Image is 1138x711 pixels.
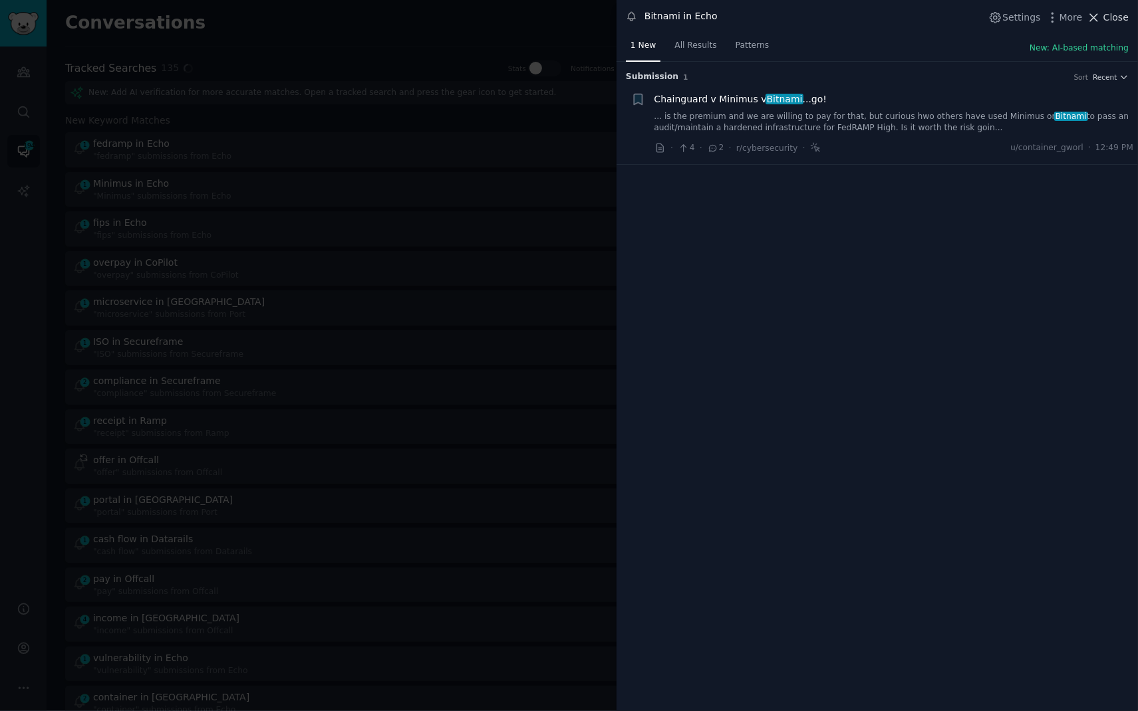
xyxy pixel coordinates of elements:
[678,142,694,154] span: 4
[731,35,774,62] a: Patterns
[626,35,660,62] a: 1 New
[654,92,827,106] span: Chainguard v Minimus v ...go!
[802,141,805,155] span: ·
[654,92,827,106] a: Chainguard v Minimus vBitnami...go!
[1093,72,1117,82] span: Recent
[670,35,721,62] a: All Results
[707,142,724,154] span: 2
[1074,72,1089,82] div: Sort
[736,144,797,153] span: r/cybersecurity
[631,40,656,52] span: 1 New
[729,141,732,155] span: ·
[766,94,803,104] span: Bitnami
[670,141,673,155] span: ·
[1054,112,1088,121] span: Bitnami
[683,73,688,81] span: 1
[674,40,716,52] span: All Results
[700,141,702,155] span: ·
[626,71,678,83] span: Submission
[1010,142,1083,154] span: u/container_gworl
[988,11,1040,25] button: Settings
[1046,11,1083,25] button: More
[1088,142,1091,154] span: ·
[654,111,1134,134] a: ... is the premium and we are willing to pay for that, but curious hwo others have used Minimus o...
[736,40,769,52] span: Patterns
[644,9,718,23] div: Bitnami in Echo
[1060,11,1083,25] span: More
[1093,72,1129,82] button: Recent
[1002,11,1040,25] span: Settings
[1030,43,1129,54] button: New: AI-based matching
[1103,11,1129,25] span: Close
[1095,142,1133,154] span: 12:49 PM
[1087,11,1129,25] button: Close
